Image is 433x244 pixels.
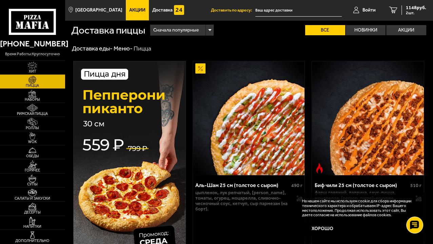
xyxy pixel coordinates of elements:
[153,24,199,37] span: Сначала популярные
[386,25,426,35] label: Акции
[291,183,302,188] span: 490 г
[152,8,173,13] span: Доставка
[71,25,145,36] h1: Доставка пиццы
[302,199,417,218] p: На нашем сайте мы используем cookie для сбора информации технического характера и обрабатываем IP...
[312,61,424,175] a: Острое блюдоБиф чили 25 см (толстое с сыром)
[410,183,421,188] span: 510 г
[193,61,305,175] a: АкционныйАль-Шам 25 см (толстое с сыром)
[406,5,426,10] span: 1148 руб.
[72,45,113,52] a: Доставка еды-
[346,25,386,35] label: Новинки
[314,182,409,188] div: Биф чили 25 см (толстое с сыром)
[362,8,376,13] span: Войти
[193,61,305,175] img: Аль-Шам 25 см (толстое с сыром)
[114,45,133,52] a: Меню-
[195,182,290,188] div: Аль-Шам 25 см (толстое с сыром)
[302,222,343,236] button: Хорошо
[75,8,122,13] span: [GEOGRAPHIC_DATA]
[312,61,424,175] img: Биф чили 25 см (толстое с сыром)
[314,163,324,173] img: Острое блюдо
[255,4,342,17] input: Ваш адрес доставки
[195,63,205,74] img: Акционный
[129,8,145,13] span: Акции
[134,45,151,53] div: Пицца
[195,190,292,212] p: цыпленок, лук репчатый, [PERSON_NAME], томаты, огурец, моцарелла, сливочно-чесночный соус, кетчуп...
[406,11,426,15] span: 2 шт.
[305,25,345,35] label: Все
[174,5,184,15] img: 15daf4d41897b9f0e9f617042186c801.svg
[314,190,411,206] p: фарш говяжий, паприка, соус-пицца, моцарелла, [PERSON_NAME]-кочудян, [PERSON_NAME] (на борт).
[211,8,255,13] span: Доставить по адресу:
